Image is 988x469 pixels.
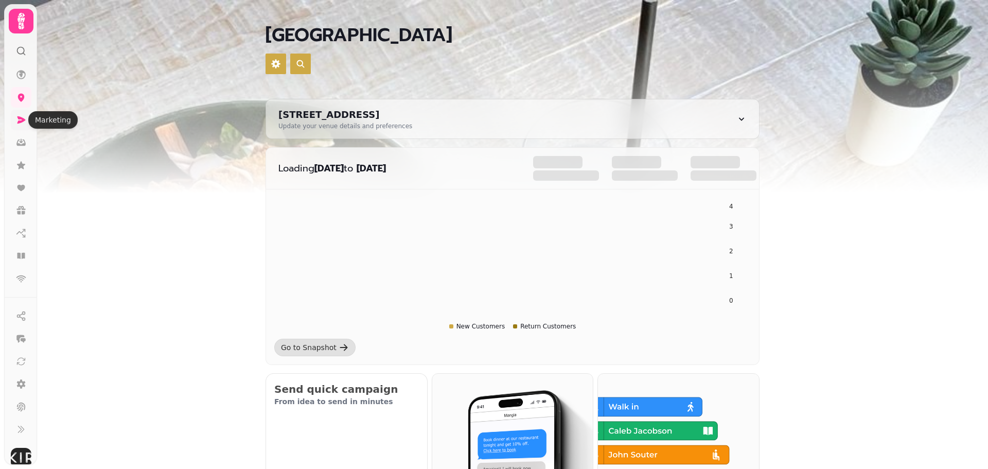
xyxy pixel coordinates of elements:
div: Return Customers [513,322,576,331]
tspan: 1 [729,272,733,280]
strong: [DATE] [314,161,344,176]
div: Go to Snapshot [281,342,337,353]
tspan: 0 [729,297,733,304]
h2: Send quick campaign [274,382,419,396]
button: User avatar [9,448,33,468]
tspan: 2 [729,248,733,255]
div: Update your venue details and preferences [278,122,412,130]
img: User avatar [11,448,31,468]
p: From idea to send in minutes [274,396,419,407]
div: Marketing [28,111,78,129]
tspan: 3 [729,223,733,230]
a: Go to Snapshot [274,339,356,356]
tspan: 4 [729,203,733,210]
div: [STREET_ADDRESS] [278,108,412,122]
strong: [DATE] [357,161,386,176]
div: New Customers [449,322,505,331]
p: Loading to [278,161,513,176]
